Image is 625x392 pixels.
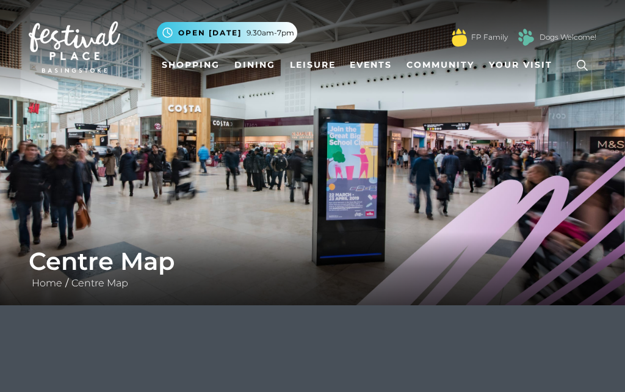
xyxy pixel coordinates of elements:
[489,59,552,71] span: Your Visit
[29,277,65,289] a: Home
[68,277,131,289] a: Centre Map
[540,32,596,43] a: Dogs Welcome!
[402,54,479,76] a: Community
[484,54,563,76] a: Your Visit
[247,27,294,38] span: 9.30am-7pm
[229,54,280,76] a: Dining
[345,54,397,76] a: Events
[29,21,120,73] img: Festival Place Logo
[471,32,508,43] a: FP Family
[157,54,225,76] a: Shopping
[285,54,341,76] a: Leisure
[20,247,605,291] div: /
[29,247,596,276] h1: Centre Map
[157,22,297,43] button: Open [DATE] 9.30am-7pm
[178,27,242,38] span: Open [DATE]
